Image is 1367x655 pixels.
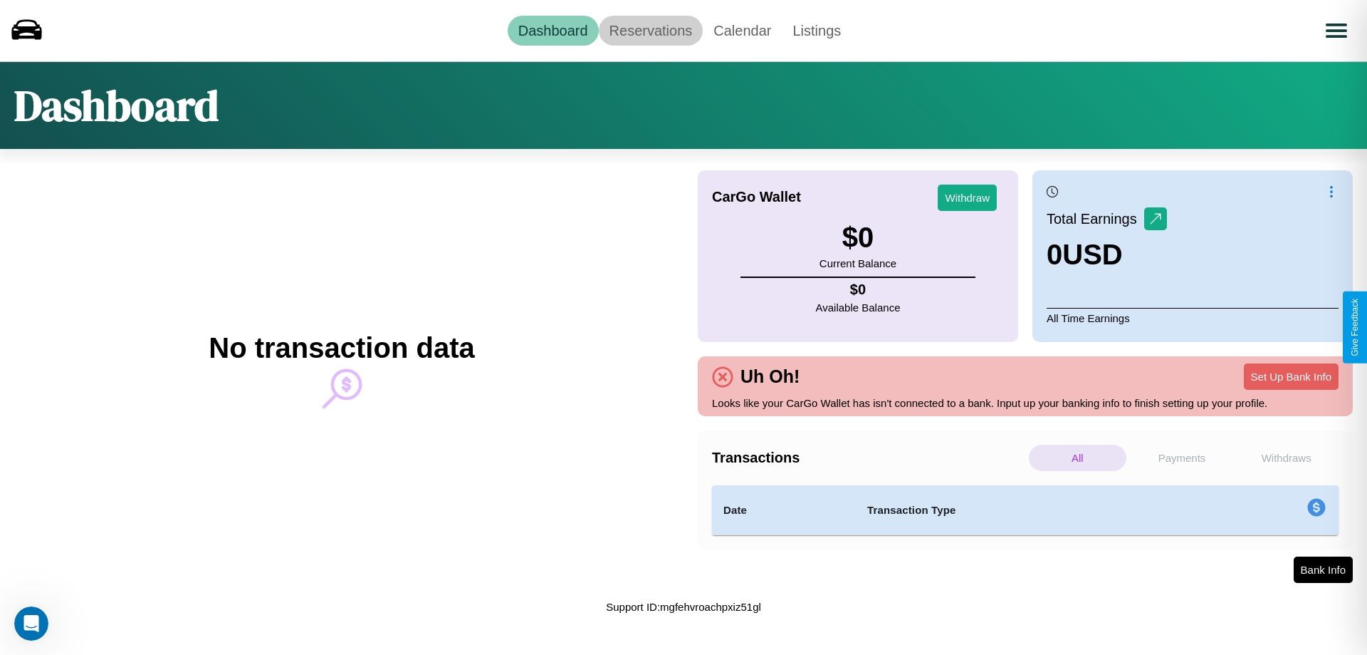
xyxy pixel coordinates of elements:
iframe: Intercom live chat [14,607,48,641]
h2: No transaction data [209,332,474,364]
button: Open menu [1316,11,1356,51]
h1: Dashboard [14,76,219,135]
p: Withdraws [1237,445,1335,471]
h4: Uh Oh! [733,366,807,387]
p: Available Balance [816,298,901,317]
h3: $ 0 [819,222,896,254]
a: Calendar [703,16,782,46]
p: Payments [1133,445,1231,471]
a: Reservations [599,16,703,46]
h4: Transactions [712,450,1025,466]
p: Current Balance [819,254,896,273]
p: Total Earnings [1047,206,1144,232]
a: Dashboard [508,16,599,46]
button: Bank Info [1294,557,1353,583]
h4: CarGo Wallet [712,189,801,205]
div: Give Feedback [1350,299,1360,356]
button: Set Up Bank Info [1244,363,1339,390]
p: All [1029,445,1126,471]
p: Support ID: mgfehvroachpxiz51gl [606,597,761,617]
p: Looks like your CarGo Wallet has isn't connected to a bank. Input up your banking info to finish ... [712,393,1339,413]
h4: Date [723,502,844,519]
table: simple table [712,485,1339,535]
a: Listings [782,16,852,46]
h4: $ 0 [816,282,901,298]
h3: 0 USD [1047,239,1167,271]
p: All Time Earnings [1047,308,1339,328]
button: Withdraw [938,185,997,211]
h4: Transaction Type [867,502,1190,519]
